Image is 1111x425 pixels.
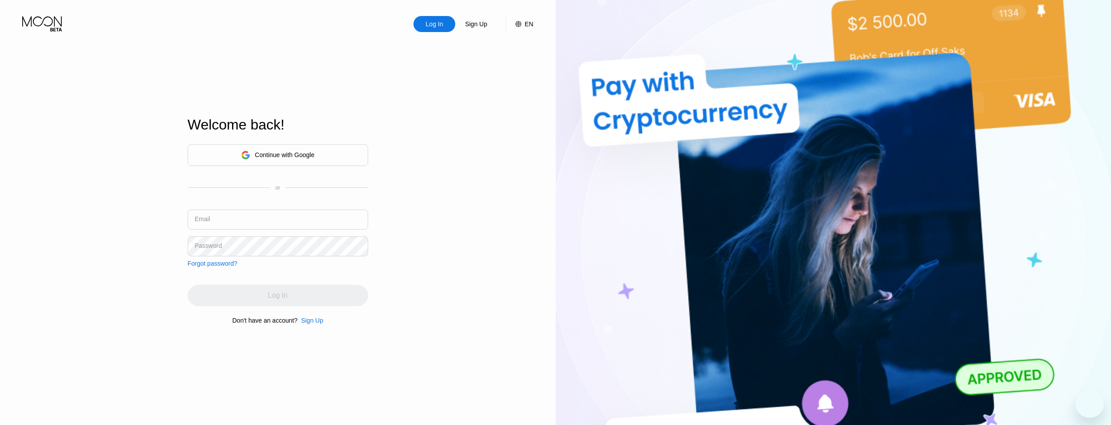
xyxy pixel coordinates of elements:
[301,317,323,324] div: Sign Up
[297,317,323,324] div: Sign Up
[525,20,533,28] div: EN
[455,16,497,32] div: Sign Up
[413,16,455,32] div: Log In
[255,151,314,158] div: Continue with Google
[195,215,210,223] div: Email
[425,20,444,28] div: Log In
[188,117,368,133] div: Welcome back!
[464,20,488,28] div: Sign Up
[188,144,368,166] div: Continue with Google
[233,317,298,324] div: Don't have an account?
[188,260,237,267] div: Forgot password?
[1075,389,1104,418] iframe: Nút để khởi chạy cửa sổ nhắn tin
[195,242,222,249] div: Password
[275,185,280,191] div: or
[506,16,533,32] div: EN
